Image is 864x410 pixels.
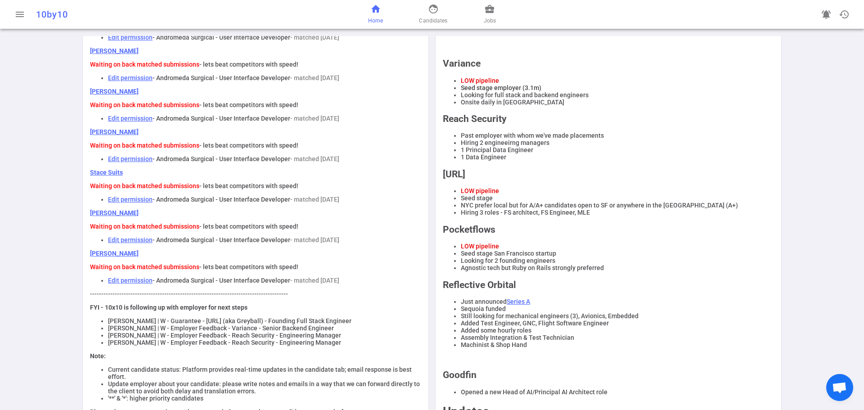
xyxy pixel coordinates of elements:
span: Waiting on back matched submissions [90,263,199,270]
a: Edit permission [108,115,153,122]
h2: Goodfin [443,369,774,380]
span: menu [14,9,25,20]
span: Candidates [419,16,447,25]
a: [PERSON_NAME] [90,88,139,95]
a: [PERSON_NAME] [90,128,139,135]
span: Seed stage employer (3.1m) [461,84,541,91]
a: Edit permission [108,155,153,162]
li: Looking for full stack and backend engineers [461,91,774,99]
li: Hiring 3 roles - FS architect, FS Engineer, MLE [461,209,774,216]
li: Machinist & Shop Hand [461,341,774,348]
a: Go to see announcements [817,5,835,23]
span: - lets beat competitors with speed! [199,223,298,230]
a: Series A [507,298,530,305]
strong: Note: [90,352,106,360]
a: Edit permission [108,34,153,41]
span: - matched [DATE] [290,155,339,162]
span: business_center [484,4,495,14]
li: 1 Data Engineer [461,153,774,161]
a: Candidates [419,4,447,25]
span: - Andromeda Surgical - User Interface Developer [153,115,290,122]
li: Looking for 2 founding engineers [461,257,774,264]
div: Open chat [826,374,853,401]
li: Assembly Integration & Test Technician [461,334,774,341]
span: - lets beat competitors with speed! [199,142,298,149]
li: Added Test Engineer, GNC, Flight Software Engineer [461,320,774,327]
li: Update employer about your candidate: please write notes and emails in a way that we can forward ... [108,380,421,395]
span: - Andromeda Surgical - User Interface Developer [153,34,290,41]
a: Edit permission [108,74,153,81]
span: - Andromeda Surgical - User Interface Developer [153,236,290,243]
a: Edit permission [108,277,153,284]
a: [PERSON_NAME] [90,250,139,257]
span: - Andromeda Surgical - User Interface Developer [153,277,290,284]
span: - matched [DATE] [290,196,339,203]
li: 1 Principal Data Engineer [461,146,774,153]
button: Open history [835,5,853,23]
span: Waiting on back matched submissions [90,142,199,149]
a: Edit permission [108,196,153,203]
span: LOW pipeline [461,187,499,194]
span: - lets beat competitors with speed! [199,182,298,189]
span: Home [368,16,383,25]
li: [PERSON_NAME] | W - Employer Feedback - Reach Security - Engineering Manager [108,339,421,346]
span: home [370,4,381,14]
span: Waiting on back matched submissions [90,101,199,108]
a: Jobs [484,4,496,25]
h2: Reach Security [443,113,774,124]
button: Open menu [11,5,29,23]
span: LOW pipeline [461,77,499,84]
span: - lets beat competitors with speed! [199,61,298,68]
span: Waiting on back matched submissions [90,223,199,230]
li: Agnostic tech but Ruby on Rails strongly preferred [461,264,774,271]
span: - Andromeda Surgical - User Interface Developer [153,74,290,81]
span: face [428,4,439,14]
li: Hiring 2 engineeirng managers [461,139,774,146]
span: notifications_active [821,9,832,20]
span: Jobs [484,16,496,25]
li: [PERSON_NAME] | W - Employer Feedback - Variance - Senior Backend Engineer [108,324,421,332]
div: 10by10 [36,9,284,20]
span: - matched [DATE] [290,115,339,122]
strong: FYI - 10x10 is following up with employer for next steps [90,304,247,311]
h2: Reflective Orbital [443,279,774,290]
li: NYC prefer local but for A/A+ candidates open to SF or anywhere in the [GEOGRAPHIC_DATA] (A+) [461,202,774,209]
a: [PERSON_NAME] [90,209,139,216]
span: - matched [DATE] [290,236,339,243]
p: ---------------------------------------------------------------------------------------- [90,290,421,297]
a: [PERSON_NAME] [90,47,139,54]
span: - matched [DATE] [290,277,339,284]
li: Added some hourly roles [461,327,774,334]
li: Sequoia funded [461,305,774,312]
span: - Andromeda Surgical - User Interface Developer [153,155,290,162]
li: Still looking for mechanical engineers (3), Avionics, Embedded [461,312,774,320]
span: - matched [DATE] [290,74,339,81]
li: Just announced [461,298,774,305]
span: LOW pipeline [461,243,499,250]
li: [PERSON_NAME] | W - Employer Feedback - Reach Security - Engineering Manager [108,332,421,339]
span: Waiting on back matched submissions [90,61,199,68]
span: history [839,9,850,20]
span: - lets beat competitors with speed! [199,101,298,108]
li: Current candidate status: Platform provides real-time updates in the candidate tab; email respons... [108,366,421,380]
a: Edit permission [108,236,153,243]
li: Opened a new Head of AI/Principal AI Architect role [461,388,774,396]
span: - Andromeda Surgical - User Interface Developer [153,196,290,203]
h2: Pocketflows [443,224,774,235]
li: '**' & '*': higher priority candidates [108,395,421,402]
span: - lets beat competitors with speed! [199,263,298,270]
li: Past employer with whom we've made placements [461,132,774,139]
li: Seed stage San Francisco startup [461,250,774,257]
li: Onsite daily in [GEOGRAPHIC_DATA] [461,99,774,106]
span: Waiting on back matched submissions [90,182,199,189]
li: [PERSON_NAME] | W - Guarantee - [URL] (aka Greyball) - Founding Full Stack Engineer [108,317,421,324]
h2: [URL] [443,169,774,180]
span: - matched [DATE] [290,34,339,41]
a: Home [368,4,383,25]
a: Stace Suits [90,169,123,176]
h2: Variance [443,58,774,69]
li: Seed stage [461,194,774,202]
